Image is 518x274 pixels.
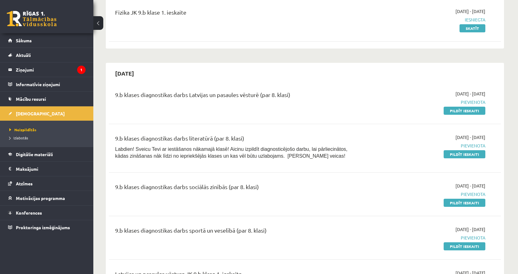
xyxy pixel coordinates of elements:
[7,11,57,26] a: Rīgas 1. Tālmācības vidusskola
[115,226,359,238] div: 9.b klases diagnostikas darbs sportā un veselībā (par 8. klasi)
[8,63,86,77] a: Ziņojumi1
[460,24,485,32] a: Skatīt
[9,135,28,140] span: Izlabotās
[8,147,86,161] a: Digitālie materiāli
[8,48,86,62] a: Aktuāli
[8,106,86,121] a: [DEMOGRAPHIC_DATA]
[368,16,485,23] span: Iesniegta
[455,226,485,233] span: [DATE] - [DATE]
[16,38,32,43] span: Sākums
[115,183,359,194] div: 9.b klases diagnostikas darbs sociālās zinībās (par 8. klasi)
[8,191,86,205] a: Motivācijas programma
[444,150,485,158] a: Pildīt ieskaiti
[444,199,485,207] a: Pildīt ieskaiti
[444,242,485,250] a: Pildīt ieskaiti
[368,142,485,149] span: Pievienota
[8,162,86,176] a: Maksājumi
[9,127,36,132] span: Neizpildītās
[455,183,485,189] span: [DATE] - [DATE]
[77,66,86,74] i: 1
[16,52,31,58] span: Aktuāli
[16,111,65,116] span: [DEMOGRAPHIC_DATA]
[455,134,485,141] span: [DATE] - [DATE]
[115,8,359,20] div: Fizika JK 9.b klase 1. ieskaite
[9,135,87,141] a: Izlabotās
[368,235,485,241] span: Pievienota
[9,127,87,132] a: Neizpildītās
[16,151,53,157] span: Digitālie materiāli
[16,210,42,216] span: Konferences
[368,191,485,197] span: Pievienota
[16,225,70,230] span: Proktoringa izmēģinājums
[115,134,359,146] div: 9.b klases diagnostikas darbs literatūrā (par 8. klasi)
[16,195,65,201] span: Motivācijas programma
[16,77,86,91] legend: Informatīvie ziņojumi
[115,91,359,102] div: 9.b klases diagnostikas darbs Latvijas un pasaules vēsturē (par 8. klasi)
[16,181,33,186] span: Atzīmes
[368,99,485,105] span: Pievienota
[8,92,86,106] a: Mācību resursi
[444,107,485,115] a: Pildīt ieskaiti
[8,206,86,220] a: Konferences
[115,146,348,159] span: Labdien! Sveicu Tevi ar iestāšanos nākamajā klasē! Aicinu izpildīt diagnosticējošo darbu, lai pār...
[8,77,86,91] a: Informatīvie ziņojumi
[8,176,86,191] a: Atzīmes
[8,33,86,48] a: Sākums
[455,91,485,97] span: [DATE] - [DATE]
[8,220,86,235] a: Proktoringa izmēģinājums
[16,63,86,77] legend: Ziņojumi
[109,66,140,81] h2: [DATE]
[455,8,485,15] span: [DATE] - [DATE]
[16,96,46,102] span: Mācību resursi
[16,162,86,176] legend: Maksājumi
